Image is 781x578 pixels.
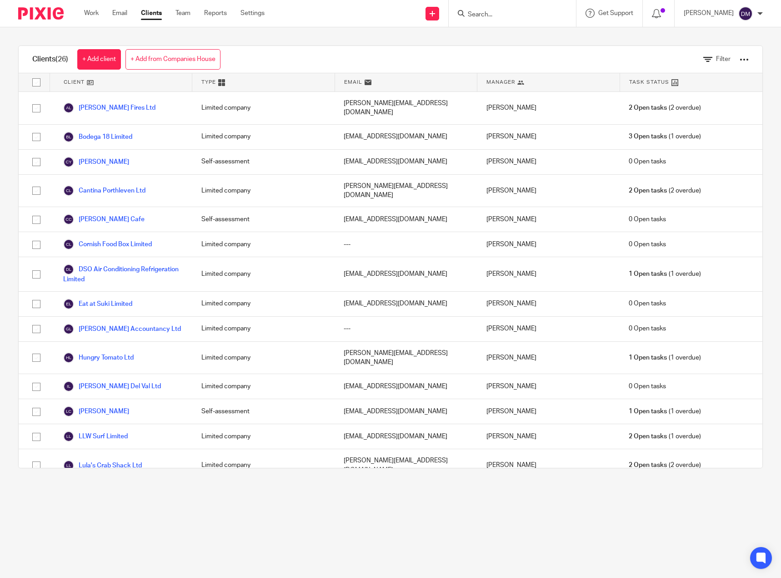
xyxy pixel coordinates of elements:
img: svg%3E [63,132,74,142]
img: svg%3E [63,431,74,442]
span: 0 Open tasks [629,324,666,333]
span: 0 Open tasks [629,299,666,308]
div: [EMAIL_ADDRESS][DOMAIN_NAME] [335,292,477,316]
a: + Add client [77,49,121,70]
div: [PERSON_NAME] [477,292,620,316]
div: Limited company [192,424,335,449]
span: (26) [55,56,68,63]
div: Limited company [192,257,335,291]
div: [PERSON_NAME] [477,342,620,374]
a: Bodega 18 Limited [63,132,132,142]
img: svg%3E [63,406,74,417]
span: 0 Open tasks [629,157,666,166]
div: [EMAIL_ADDRESS][DOMAIN_NAME] [335,150,477,174]
span: (1 overdue) [629,269,701,279]
div: Limited company [192,175,335,207]
div: Limited company [192,232,335,257]
span: 2 Open tasks [629,186,667,195]
span: (2 overdue) [629,186,701,195]
div: --- [335,232,477,257]
div: [EMAIL_ADDRESS][DOMAIN_NAME] [335,257,477,291]
img: svg%3E [63,102,74,113]
span: 1 Open tasks [629,269,667,279]
div: [PERSON_NAME][EMAIL_ADDRESS][DOMAIN_NAME] [335,449,477,482]
span: 1 Open tasks [629,407,667,416]
div: [PERSON_NAME] [477,150,620,174]
div: Limited company [192,342,335,374]
h1: Clients [32,55,68,64]
img: Pixie [18,7,64,20]
div: [PERSON_NAME] [477,399,620,424]
span: (2 overdue) [629,461,701,470]
img: svg%3E [63,352,74,363]
img: svg%3E [63,381,74,392]
img: svg%3E [738,6,753,21]
span: Task Status [629,78,669,86]
div: Limited company [192,317,335,341]
div: [PERSON_NAME] [477,424,620,449]
div: --- [335,317,477,341]
a: [PERSON_NAME] Cafe [63,214,145,225]
a: DSO Air Conditioning Refrigeration Limited [63,264,183,284]
img: svg%3E [63,460,74,471]
span: 0 Open tasks [629,240,666,249]
span: (1 overdue) [629,132,701,141]
span: Filter [716,56,731,62]
div: [PERSON_NAME][EMAIL_ADDRESS][DOMAIN_NAME] [335,175,477,207]
img: svg%3E [63,264,74,275]
p: [PERSON_NAME] [684,9,734,18]
span: 0 Open tasks [629,215,666,224]
div: [PERSON_NAME] [477,232,620,257]
img: svg%3E [63,185,74,196]
span: (2 overdue) [629,103,701,112]
span: Type [201,78,216,86]
div: [PERSON_NAME] [477,257,620,291]
div: Limited company [192,125,335,149]
div: Limited company [192,292,335,316]
a: Clients [141,9,162,18]
a: Cantina Porthleven Ltd [63,185,145,196]
a: Cornish Food Box Limited [63,239,152,250]
div: Limited company [192,374,335,399]
span: Client [64,78,85,86]
div: [PERSON_NAME][EMAIL_ADDRESS][DOMAIN_NAME] [335,342,477,374]
span: Manager [486,78,515,86]
a: Reports [204,9,227,18]
span: Email [344,78,362,86]
div: [EMAIL_ADDRESS][DOMAIN_NAME] [335,125,477,149]
div: [EMAIL_ADDRESS][DOMAIN_NAME] [335,399,477,424]
div: Limited company [192,449,335,482]
span: 2 Open tasks [629,103,667,112]
div: Self-assessment [192,207,335,232]
input: Search [467,11,549,19]
a: [PERSON_NAME] [63,157,129,167]
input: Select all [28,74,45,91]
img: svg%3E [63,157,74,167]
div: [PERSON_NAME] [477,175,620,207]
div: [PERSON_NAME] [477,374,620,399]
span: Get Support [598,10,633,16]
a: Eat at Suki Limited [63,299,132,309]
a: Settings [240,9,265,18]
a: Lula's Crab Shack Ltd [63,460,142,471]
div: [PERSON_NAME] [477,207,620,232]
div: [EMAIL_ADDRESS][DOMAIN_NAME] [335,424,477,449]
div: [PERSON_NAME] [477,92,620,124]
div: [EMAIL_ADDRESS][DOMAIN_NAME] [335,374,477,399]
div: [PERSON_NAME] [477,449,620,482]
a: [PERSON_NAME] Accountancy Ltd [63,324,181,335]
img: svg%3E [63,239,74,250]
img: svg%3E [63,214,74,225]
div: [PERSON_NAME][EMAIL_ADDRESS][DOMAIN_NAME] [335,92,477,124]
img: svg%3E [63,324,74,335]
span: 1 Open tasks [629,353,667,362]
span: 2 Open tasks [629,432,667,441]
a: Team [175,9,190,18]
span: (1 overdue) [629,407,701,416]
div: Self-assessment [192,150,335,174]
div: [EMAIL_ADDRESS][DOMAIN_NAME] [335,207,477,232]
a: Work [84,9,99,18]
span: (1 overdue) [629,432,701,441]
a: LLW Surf Limited [63,431,128,442]
span: (1 overdue) [629,353,701,362]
